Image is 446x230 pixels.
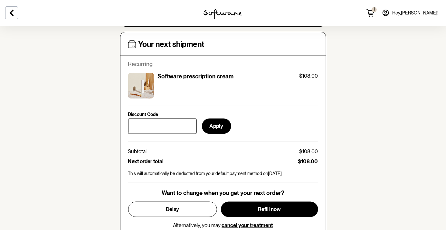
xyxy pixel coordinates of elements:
[392,10,438,16] span: Hey, [PERSON_NAME] !
[166,206,179,212] span: Delay
[204,9,242,19] img: software logo
[158,73,234,80] p: Software prescription cream
[128,112,158,117] p: Discount Code
[128,148,147,155] p: Subtotal
[128,73,154,99] img: ckrj7zkjy00033h5xptmbqh6o.jpg
[128,171,318,176] p: This will automatically be deducted from your default payment method on [DATE] .
[258,206,281,212] span: Refill now
[298,158,318,164] p: $108.00
[299,73,318,79] p: $108.00
[378,5,442,21] a: Hey,[PERSON_NAME]!
[128,158,164,164] p: Next order total
[222,222,273,228] button: cancel your treatment
[173,222,273,228] p: Alternatively, you may
[372,7,377,12] span: 1
[128,202,217,217] button: Delay
[138,40,204,49] h4: Your next shipment
[221,202,318,217] button: Refill now
[128,61,318,68] p: Recurring
[202,119,231,134] button: Apply
[299,148,318,155] p: $108.00
[162,190,284,197] p: Want to change when you get your next order?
